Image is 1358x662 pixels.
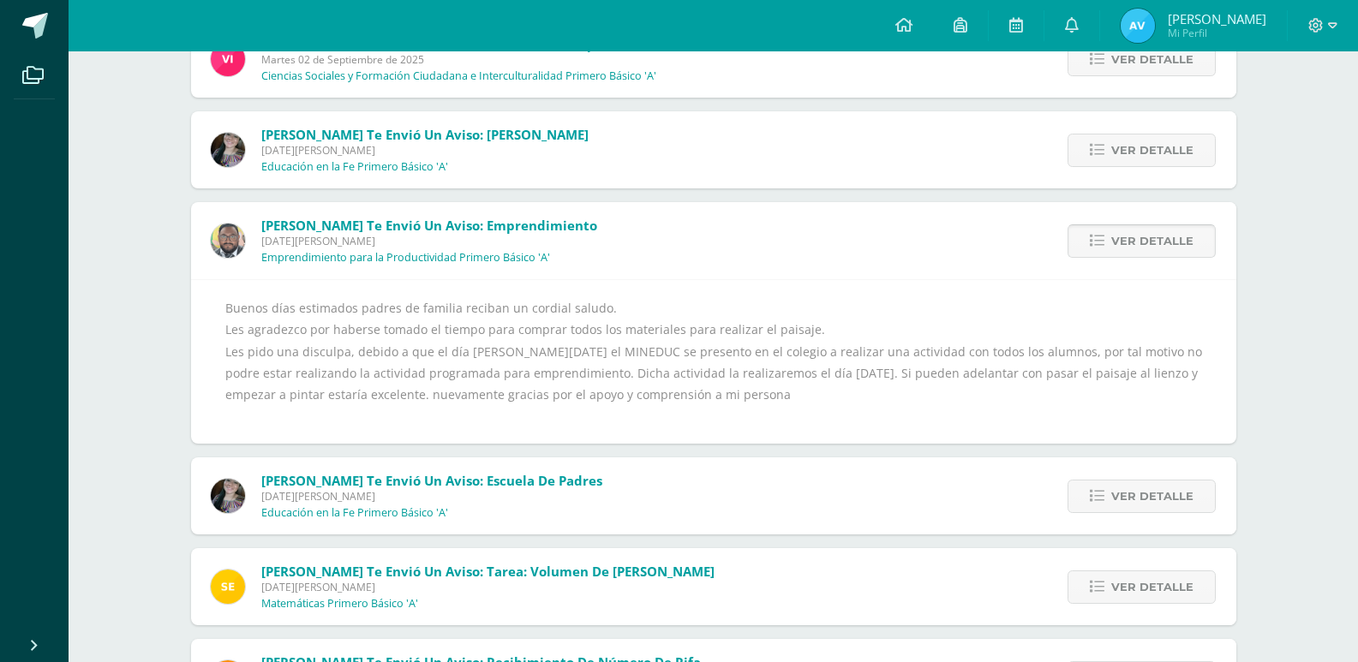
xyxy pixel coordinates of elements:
img: 03c2987289e60ca238394da5f82a525a.png [211,570,245,604]
p: Educación en la Fe Primero Básico 'A' [261,160,448,174]
div: Buenos días estimados padres de familia reciban un cordial saludo. Les agradezco por haberse toma... [225,297,1202,426]
span: [PERSON_NAME] te envió un aviso: [PERSON_NAME] [261,126,589,143]
img: 8322e32a4062cfa8b237c59eedf4f548.png [211,479,245,513]
img: bd6d0aa147d20350c4821b7c643124fa.png [211,42,245,76]
span: [PERSON_NAME] te envió un aviso: Emprendimiento [261,217,597,234]
span: Ver detalle [1111,44,1193,75]
span: [DATE][PERSON_NAME] [261,234,597,248]
span: [DATE][PERSON_NAME] [261,489,602,504]
p: Matemáticas Primero Básico 'A' [261,597,418,611]
span: Mi Perfil [1168,26,1266,40]
span: Martes 02 de Septiembre de 2025 [261,52,749,67]
span: Ver detalle [1111,571,1193,603]
span: Ver detalle [1111,480,1193,512]
img: cc02e32c1be987540174c2eebd267e19.png [1121,9,1155,43]
span: [PERSON_NAME] te envió un aviso: Escuela de Padres [261,472,602,489]
span: [DATE][PERSON_NAME] [261,580,715,594]
span: [PERSON_NAME] te envió un aviso: Tarea: Volumen de [PERSON_NAME] [261,563,715,580]
span: [PERSON_NAME] [1168,10,1266,27]
p: Ciencias Sociales y Formación Ciudadana e Interculturalidad Primero Básico 'A' [261,69,656,83]
img: 712781701cd376c1a616437b5c60ae46.png [211,224,245,258]
span: [DATE][PERSON_NAME] [261,143,589,158]
span: Ver detalle [1111,134,1193,166]
p: Emprendimiento para la Productividad Primero Básico 'A' [261,251,550,265]
span: Ver detalle [1111,225,1193,257]
img: 8322e32a4062cfa8b237c59eedf4f548.png [211,133,245,167]
p: Educación en la Fe Primero Básico 'A' [261,506,448,520]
